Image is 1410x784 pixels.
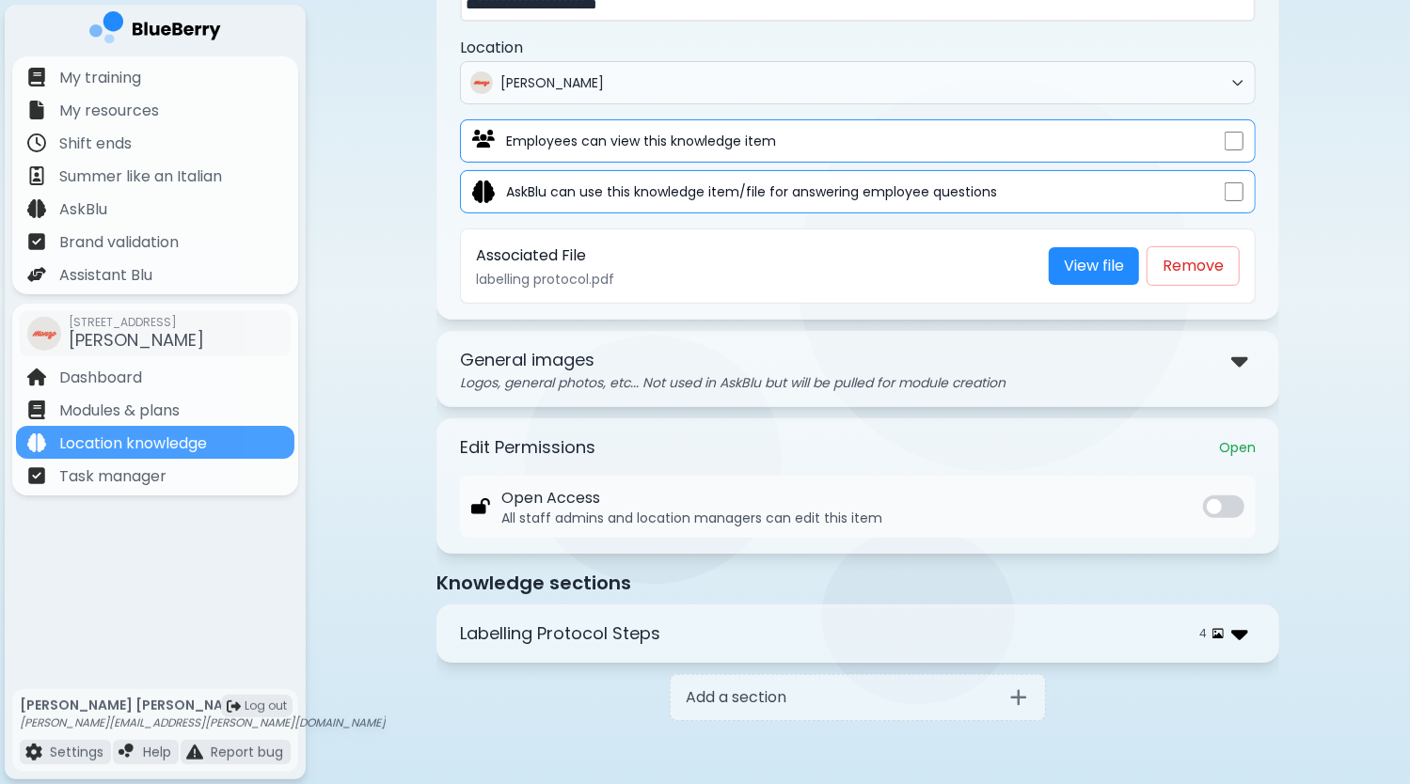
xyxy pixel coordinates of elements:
img: down chevron [1231,347,1248,374]
img: file icon [25,744,42,760]
p: Task manager [59,465,166,488]
p: My training [59,67,141,89]
img: file icon [27,133,46,152]
p: Settings [50,744,103,760]
span: Log out [245,698,287,713]
div: 4 [1199,626,1224,641]
p: Location [460,37,1256,59]
p: Open Access [501,487,882,510]
span: [PERSON_NAME] [69,328,204,352]
img: logout [227,699,241,713]
p: Dashboard [59,367,142,389]
img: file icon [27,400,46,419]
p: All staff admins and location managers can edit this item [501,510,882,526]
p: [PERSON_NAME][EMAIL_ADDRESS][PERSON_NAME][DOMAIN_NAME] [20,715,386,730]
span: Open [1219,439,1256,456]
p: Add a section [686,686,786,709]
h3: Associated File [476,244,1034,267]
span: [PERSON_NAME] [500,74,1223,91]
img: file icon [186,744,203,760]
p: Location knowledge [59,432,207,455]
p: Shift ends [59,133,132,155]
img: file icon [27,68,46,86]
span: [STREET_ADDRESS] [69,315,204,330]
p: Logos, general photos, etc... Not used in AskBlu but will be pulled for module creation [460,374,1256,391]
p: labelling protocol.pdf [476,271,1034,288]
p: AskBlu [59,198,107,221]
img: image [1212,628,1224,639]
img: down chevron [1231,620,1248,648]
img: AI Brain [472,180,495,203]
img: file icon [27,265,46,284]
img: file icon [27,368,46,386]
img: People [472,130,495,148]
p: Modules & plans [59,400,180,422]
p: Report bug [211,744,283,760]
p: [PERSON_NAME] [PERSON_NAME] [20,697,386,713]
p: Labelling Protocol Steps [460,620,660,647]
p: My resources [59,100,159,122]
img: company logo [89,11,221,50]
p: Summer like an Italian [59,165,222,188]
p: Employees can view this knowledge item [506,133,776,149]
button: Remove [1147,246,1240,286]
p: General images [460,347,594,373]
img: Open [471,498,490,515]
img: file icon [27,466,46,485]
a: View file [1049,247,1139,285]
img: file icon [27,101,46,119]
img: company thumbnail [27,317,61,351]
img: company thumbnail [470,71,493,94]
img: file icon [27,232,46,251]
p: AskBlu can use this knowledge item/file for answering employee questions [506,183,997,200]
img: file icon [119,744,135,760]
img: file icon [27,166,46,185]
p: Assistant Blu [59,264,152,287]
img: file icon [27,433,46,452]
p: Help [143,744,171,760]
img: file icon [27,199,46,218]
p: Brand validation [59,231,179,254]
h3: Edit Permissions [460,434,595,461]
p: Knowledge sections [436,569,1279,597]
